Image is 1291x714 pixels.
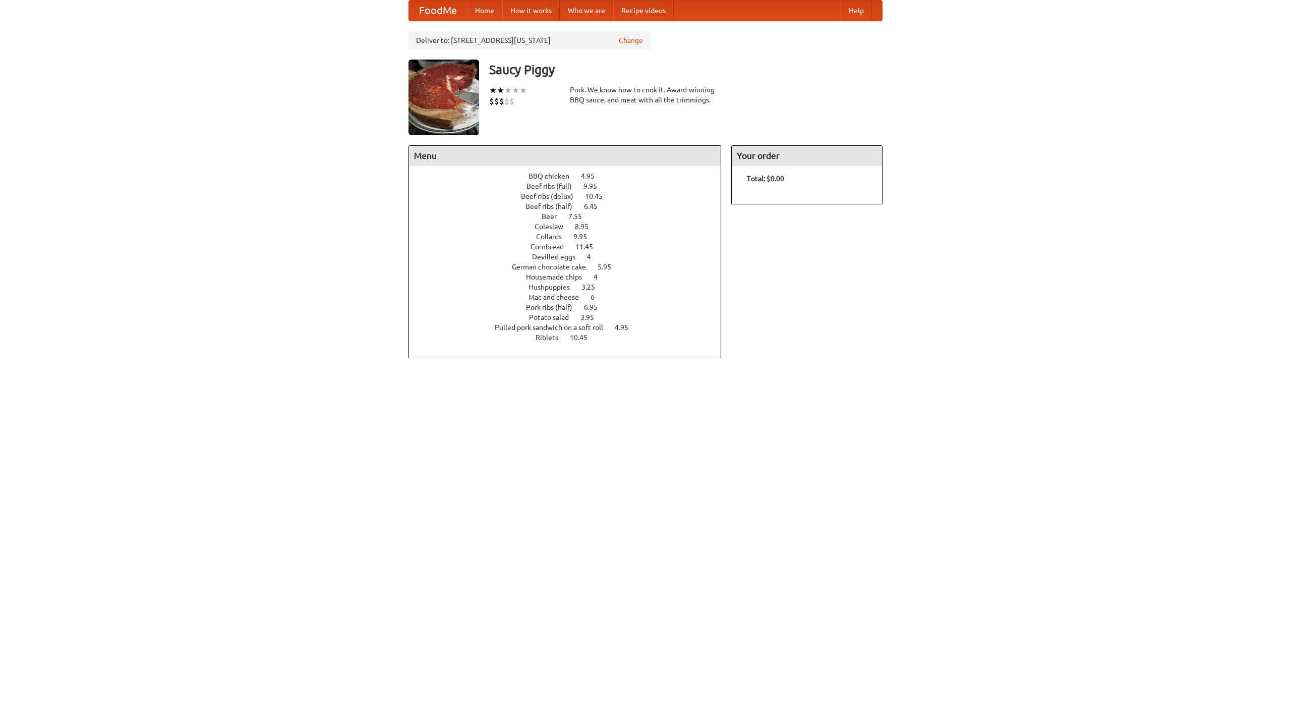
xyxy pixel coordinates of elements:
a: Collards 9.95 [536,233,606,241]
a: Riblets 10.45 [536,334,606,342]
span: 5.95 [598,263,621,271]
a: Potato salad 3.95 [529,313,613,321]
span: Beer [542,212,567,221]
span: German chocolate cake [512,263,596,271]
a: Home [467,1,502,21]
span: Beef ribs (delux) [521,192,583,200]
h3: Saucy Piggy [489,60,883,80]
span: Coleslaw [535,223,573,231]
h4: Your order [732,146,882,166]
div: Pork. We know how to cook it. Award-winning BBQ sauce, and meat with all the trimmings. [570,85,721,105]
span: Hushpuppies [529,283,580,291]
span: 10.45 [585,192,613,200]
span: Pork ribs (half) [526,303,582,311]
span: Collards [536,233,572,241]
li: $ [494,96,499,107]
a: Coleslaw 8.95 [535,223,607,231]
span: 4.95 [581,172,605,180]
li: ★ [512,85,519,96]
span: Pulled pork sandwich on a soft roll [495,323,613,332]
li: $ [499,96,504,107]
a: Beef ribs (delux) 10.45 [521,192,621,200]
span: Cornbread [531,243,574,251]
a: Recipe videos [613,1,674,21]
span: 11.45 [575,243,603,251]
a: Beef ribs (full) 9.95 [526,182,616,190]
span: Beef ribs (full) [526,182,582,190]
a: Pulled pork sandwich on a soft roll 4.95 [495,323,647,332]
span: 3.95 [580,313,604,321]
span: 6.95 [584,303,608,311]
a: BBQ chicken 4.95 [529,172,613,180]
span: 8.95 [575,223,599,231]
span: Devilled eggs [532,253,585,261]
span: 9.95 [583,182,607,190]
span: Potato salad [529,313,579,321]
span: Riblets [536,334,568,342]
span: Housemade chips [526,273,592,281]
span: 4 [587,253,601,261]
img: angular.jpg [408,60,479,135]
div: Deliver to: [STREET_ADDRESS][US_STATE] [408,31,651,49]
a: Change [619,35,643,45]
a: Mac and cheese 6 [529,293,613,301]
span: 4.95 [615,323,638,332]
span: Beef ribs (half) [525,202,582,210]
a: Hushpuppies 3.25 [529,283,614,291]
a: Help [841,1,872,21]
span: 3.25 [581,283,605,291]
li: $ [509,96,514,107]
a: Beef ribs (half) 6.45 [525,202,616,210]
span: 6.45 [584,202,608,210]
span: 7.55 [568,212,592,221]
a: Pork ribs (half) 6.95 [526,303,616,311]
span: 6 [591,293,605,301]
span: 10.45 [570,334,598,342]
h4: Menu [409,146,721,166]
li: $ [504,96,509,107]
a: Cornbread 11.45 [531,243,612,251]
a: How it works [502,1,560,21]
b: Total: $0.00 [747,175,784,183]
span: 4 [594,273,608,281]
li: ★ [497,85,504,96]
a: German chocolate cake 5.95 [512,263,630,271]
li: ★ [489,85,497,96]
a: Beer 7.55 [542,212,601,221]
a: FoodMe [409,1,467,21]
li: ★ [504,85,512,96]
span: Mac and cheese [529,293,589,301]
li: ★ [519,85,527,96]
span: BBQ chicken [529,172,579,180]
span: 9.95 [573,233,597,241]
a: Who we are [560,1,613,21]
a: Housemade chips 4 [526,273,616,281]
a: Devilled eggs 4 [532,253,610,261]
li: $ [489,96,494,107]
